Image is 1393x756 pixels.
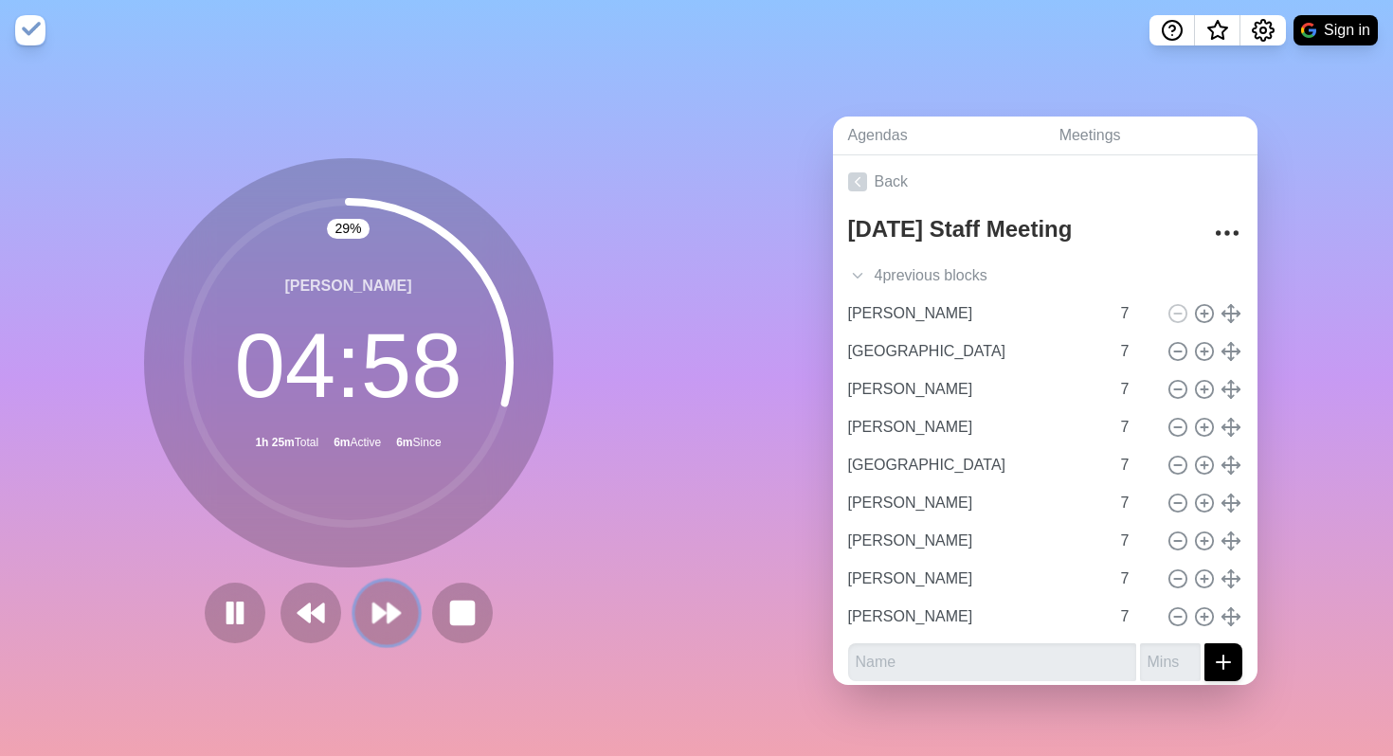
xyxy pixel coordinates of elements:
input: Mins [1140,643,1201,681]
input: Name [841,408,1110,446]
input: Name [841,446,1110,484]
input: Name [841,522,1110,560]
input: Mins [1113,560,1159,598]
input: Mins [1113,408,1159,446]
button: What’s new [1195,15,1240,45]
input: Name [841,598,1110,636]
img: timeblocks logo [15,15,45,45]
a: Meetings [1044,117,1257,155]
input: Name [841,333,1110,370]
button: More [1208,214,1246,252]
input: Mins [1113,522,1159,560]
input: Mins [1113,295,1159,333]
a: Agendas [833,117,1044,155]
input: Name [841,295,1110,333]
button: Help [1149,15,1195,45]
input: Mins [1113,370,1159,408]
input: Name [848,643,1136,681]
input: Name [841,370,1110,408]
input: Mins [1113,484,1159,522]
button: Sign in [1293,15,1378,45]
div: 4 previous block [833,257,1257,295]
input: Mins [1113,333,1159,370]
input: Mins [1113,598,1159,636]
input: Name [841,560,1110,598]
a: Back [833,155,1257,208]
input: Name [841,484,1110,522]
img: google logo [1301,23,1316,38]
button: Settings [1240,15,1286,45]
input: Mins [1113,446,1159,484]
span: s [980,264,987,287]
